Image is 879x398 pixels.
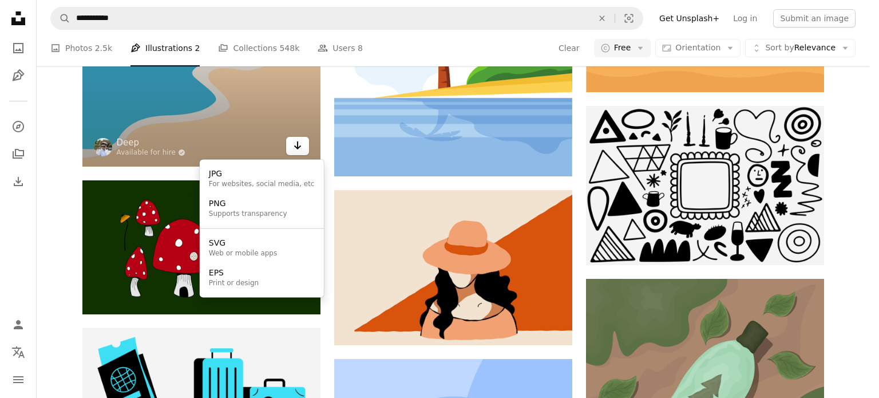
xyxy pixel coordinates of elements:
[209,238,277,249] div: SVG
[209,168,315,180] div: JPG
[209,180,315,189] div: For websites, social media, etc
[209,279,259,288] div: Print or design
[209,249,277,258] div: Web or mobile apps
[209,267,259,279] div: EPS
[209,210,287,219] div: Supports transparency
[286,137,309,155] button: Choose download format
[209,198,287,210] div: PNG
[200,159,324,297] div: Choose download format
